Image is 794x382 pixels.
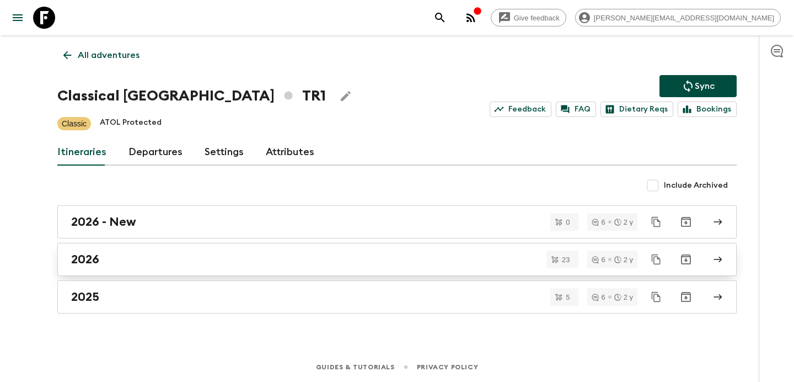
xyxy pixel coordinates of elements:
a: FAQ [556,102,596,117]
p: Classic [62,118,87,129]
h2: 2026 [71,252,99,267]
p: Sync [695,79,715,93]
h1: Classical [GEOGRAPHIC_DATA] TR1 [57,85,326,107]
div: 6 [592,256,605,263]
span: [PERSON_NAME][EMAIL_ADDRESS][DOMAIN_NAME] [588,14,780,22]
button: Edit Adventure Title [335,85,357,107]
button: menu [7,7,29,29]
a: Attributes [266,139,314,166]
a: 2026 - New [57,205,737,238]
button: Duplicate [646,287,666,307]
a: Dietary Reqs [600,102,673,117]
a: Guides & Tutorials [316,361,395,373]
p: All adventures [78,49,140,62]
a: Bookings [678,102,737,117]
div: 2 y [614,294,633,301]
a: Departures [128,139,183,166]
span: 0 [559,219,576,226]
span: 23 [555,256,576,263]
button: Sync adventure departures to the booking engine [659,75,737,97]
a: 2025 [57,280,737,314]
button: Archive [675,286,697,308]
button: Archive [675,248,697,270]
span: 5 [559,294,576,301]
a: All adventures [57,44,146,66]
button: Archive [675,211,697,233]
a: Itineraries [57,139,106,166]
button: Duplicate [646,250,666,269]
h2: 2025 [71,290,99,304]
div: 2 y [614,219,633,226]
div: 2 y [614,256,633,263]
button: Duplicate [646,212,666,232]
a: Give feedback [491,9,566,26]
div: [PERSON_NAME][EMAIL_ADDRESS][DOMAIN_NAME] [575,9,781,26]
a: 2026 [57,243,737,276]
a: Settings [205,139,244,166]
button: search adventures [429,7,451,29]
h2: 2026 - New [71,215,136,229]
p: ATOL Protected [100,117,162,130]
span: Give feedback [508,14,566,22]
a: Feedback [490,102,551,117]
span: Include Archived [664,180,728,191]
div: 6 [592,219,605,226]
div: 6 [592,294,605,301]
a: Privacy Policy [417,361,478,373]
